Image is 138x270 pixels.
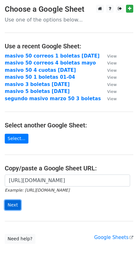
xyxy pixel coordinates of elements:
a: segundo masivo marzo 50 3 boletas [5,96,101,101]
input: Paste your Google Sheet URL here [5,175,130,187]
h3: Choose a Google Sheet [5,5,133,14]
p: Use one of the options below... [5,16,133,23]
a: masivo 3 boletas [DATE] [5,82,70,87]
small: View [107,89,117,94]
a: masivo 50 4 cuotas [DATE] [5,67,76,73]
a: View [101,96,117,101]
small: View [107,54,117,58]
a: masivo 5 boletas [DATE] [5,89,70,94]
h4: Select another Google Sheet: [5,121,133,129]
a: masivo 50 correos 4 boletas mayo [5,60,96,66]
small: View [107,61,117,65]
a: masivo 50 correos 1 boletas [DATE] [5,53,99,59]
a: View [101,74,117,80]
small: View [107,82,117,87]
a: View [101,82,117,87]
a: Need help? [5,234,35,244]
a: Select... [5,134,28,144]
div: Widget de chat [106,240,138,270]
small: View [107,75,117,80]
small: View [107,68,117,73]
h4: Copy/paste a Google Sheet URL: [5,164,133,172]
a: Google Sheets [94,235,133,240]
input: Next [5,200,21,210]
iframe: Chat Widget [106,240,138,270]
a: View [101,53,117,59]
a: View [101,89,117,94]
small: View [107,96,117,101]
a: masivo 50 1 boletas 01-04 [5,74,75,80]
h4: Use a recent Google Sheet: [5,42,133,50]
a: View [101,60,117,66]
small: Example: [URL][DOMAIN_NAME] [5,188,69,193]
a: View [101,67,117,73]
